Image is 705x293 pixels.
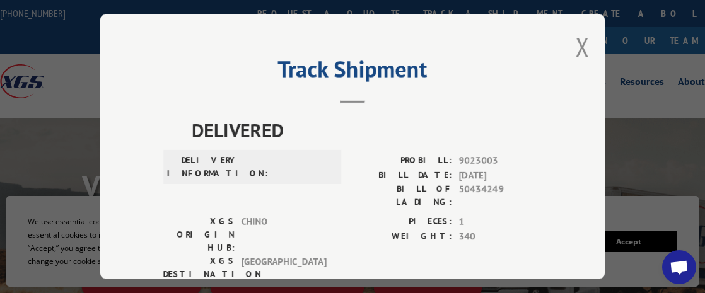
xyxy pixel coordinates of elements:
[241,215,326,255] span: CHINO
[163,60,542,84] h2: Track Shipment
[458,229,542,244] span: 340
[163,215,235,255] label: XGS ORIGIN HUB:
[458,168,542,183] span: [DATE]
[352,182,452,209] label: BILL OF LADING:
[352,215,452,229] label: PIECES:
[662,250,696,284] a: Open chat
[352,229,452,244] label: WEIGHT:
[167,154,238,180] label: DELIVERY INFORMATION:
[192,116,542,144] span: DELIVERED
[458,215,542,229] span: 1
[352,168,452,183] label: BILL DATE:
[458,182,542,209] span: 50434249
[352,154,452,168] label: PROBILL:
[575,30,589,64] button: Close modal
[458,154,542,168] span: 9023003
